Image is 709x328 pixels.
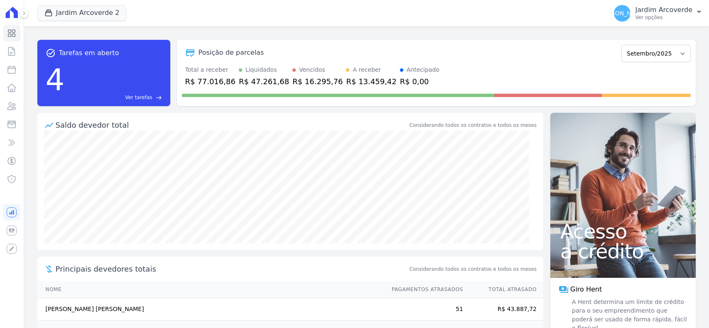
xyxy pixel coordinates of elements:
div: Posição de parcelas [199,48,264,58]
span: east [156,95,162,101]
th: Pagamentos Atrasados [384,281,464,298]
div: Antecipado [407,66,439,74]
div: Considerando todos os contratos e todos os meses [410,121,537,129]
div: A receber [353,66,381,74]
a: Ver tarefas east [68,94,162,101]
div: R$ 0,00 [400,76,439,87]
div: R$ 13.459,42 [346,76,396,87]
p: Jardim Arcoverde [635,6,692,14]
span: [PERSON_NAME] [598,10,646,16]
button: [PERSON_NAME] Jardim Arcoverde Ver opções [607,2,709,25]
th: Nome [37,281,384,298]
div: 4 [46,58,65,101]
button: Jardim Arcoverde 2 [37,5,127,21]
span: Acesso [560,221,686,241]
p: Ver opções [635,14,692,21]
div: Saldo devedor total [56,119,408,131]
span: Considerando todos os contratos e todos os meses [410,265,537,273]
div: Liquidados [245,66,277,74]
div: R$ 77.016,86 [185,76,236,87]
td: [PERSON_NAME] [PERSON_NAME] [37,298,384,321]
span: Giro Hent [570,284,602,294]
div: Vencidos [299,66,325,74]
div: R$ 16.295,76 [292,76,343,87]
div: Total a receber [185,66,236,74]
span: task_alt [46,48,56,58]
th: Total Atrasado [464,281,543,298]
span: Ver tarefas [125,94,152,101]
span: Principais devedores totais [56,263,408,275]
span: a crédito [560,241,686,261]
span: Tarefas em aberto [59,48,119,58]
td: 51 [384,298,464,321]
div: R$ 47.261,68 [239,76,289,87]
td: R$ 43.887,72 [464,298,543,321]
